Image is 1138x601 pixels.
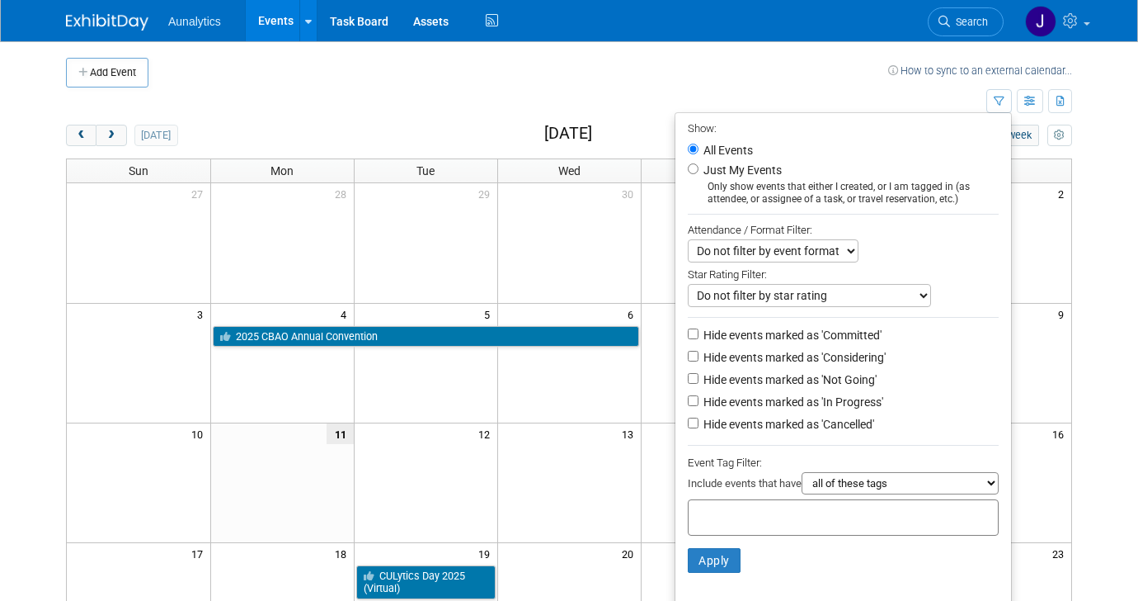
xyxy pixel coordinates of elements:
h2: [DATE] [544,125,592,143]
span: 18 [333,543,354,564]
button: prev [66,125,96,146]
span: 30 [620,183,641,204]
span: 4 [339,304,354,324]
span: 2 [1056,183,1071,204]
button: next [96,125,126,146]
i: Personalize Calendar [1054,130,1065,141]
a: 2025 CBAO Annual Convention [213,326,639,348]
span: 6 [626,304,641,324]
a: Search [928,7,1004,36]
span: 13 [620,424,641,444]
div: Event Tag Filter: [688,453,999,472]
div: Show: [688,117,999,138]
button: Apply [688,548,741,573]
label: Hide events marked as 'Not Going' [700,371,877,388]
span: 20 [620,543,641,564]
span: Wed [558,164,581,177]
span: 9 [1056,304,1071,324]
label: Hide events marked as 'Considering' [700,349,886,366]
label: Hide events marked as 'Cancelled' [700,416,874,433]
label: Hide events marked as 'In Progress' [700,394,883,410]
button: myCustomButton [1047,125,1072,146]
div: Star Rating Filter: [688,263,999,284]
span: 16 [1051,424,1071,444]
a: CULytics Day 2025 (Virtual) [356,566,496,599]
label: All Events [700,144,753,156]
button: Add Event [66,58,148,88]
span: 23 [1051,543,1071,564]
div: Attendance / Format Filter: [688,220,999,239]
span: Tue [416,164,435,177]
span: Aunalytics [168,15,221,28]
span: 29 [477,183,497,204]
img: Julie Grisanti-Cieslak [1025,6,1056,37]
img: ExhibitDay [66,14,148,31]
span: 3 [195,304,210,324]
button: [DATE] [134,125,178,146]
span: 10 [190,424,210,444]
div: Include events that have [688,472,999,499]
span: 28 [333,183,354,204]
a: How to sync to an external calendar... [888,64,1072,77]
label: Just My Events [700,162,782,178]
div: Only show events that either I created, or I am tagged in (as attendee, or assignee of a task, or... [688,181,999,206]
span: 19 [477,543,497,564]
span: Mon [270,164,294,177]
span: 27 [190,183,210,204]
label: Hide events marked as 'Committed' [700,327,882,343]
span: 17 [190,543,210,564]
span: Search [950,16,988,28]
span: 11 [327,424,354,444]
span: 5 [482,304,497,324]
span: Sun [129,164,148,177]
button: week [1001,125,1039,146]
span: 12 [477,424,497,444]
